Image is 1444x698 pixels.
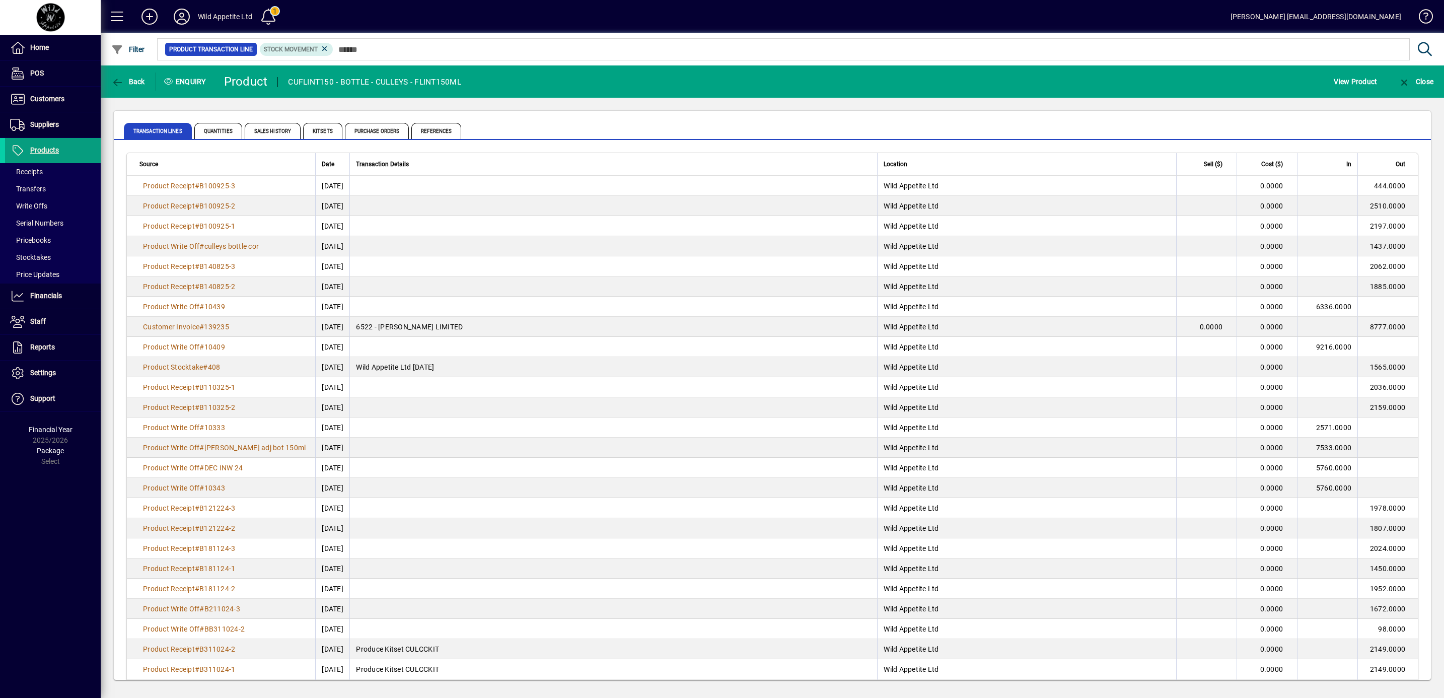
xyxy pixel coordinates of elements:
td: 0.0000 [1237,579,1297,599]
td: 0.0000 [1237,559,1297,579]
span: 1807.0000 [1370,524,1405,532]
span: B140825-2 [199,283,235,291]
span: Wild Appetite Ltd [884,283,938,291]
span: B100925-3 [199,182,235,190]
td: 0.0000 [1237,256,1297,276]
div: Cost ($) [1243,159,1292,170]
span: 2036.0000 [1370,383,1405,391]
td: 0.0000 [1237,357,1297,377]
a: Staff [5,309,101,334]
span: 8777.0000 [1370,323,1405,331]
td: 0.0000 [1176,317,1237,337]
span: 1672.0000 [1370,605,1405,613]
span: Product Write Off [143,242,199,250]
td: [DATE] [315,659,349,679]
div: Date [322,159,343,170]
span: 10439 [204,303,225,311]
a: Price Updates [5,266,101,283]
span: B181124-1 [199,565,235,573]
span: B211024-3 [204,605,240,613]
span: Product Receipt [143,202,195,210]
span: Serial Numbers [10,219,63,227]
span: Product Receipt [143,383,195,391]
a: Product Write Off#[PERSON_NAME] adj bot 150ml [139,442,309,453]
span: B311024-2 [199,645,235,653]
td: [DATE] [315,357,349,377]
a: Customers [5,87,101,112]
div: Wild Appetite Ltd [198,9,252,25]
a: Stocktakes [5,249,101,266]
span: 98.0000 [1378,625,1405,633]
span: # [199,424,204,432]
a: Product Receipt#B140825-2 [139,281,239,292]
span: Wild Appetite Ltd [884,544,938,552]
span: Wild Appetite Ltd [884,383,938,391]
a: Product Receipt#B100925-3 [139,180,239,191]
span: BB311024-2 [204,625,245,633]
span: Customer Invoice [143,323,199,331]
span: Settings [30,369,56,377]
span: # [195,182,199,190]
td: 0.0000 [1237,417,1297,438]
td: Produce Kitset CULCCKIT [349,639,877,659]
a: Product Receipt#B100925-2 [139,200,239,212]
span: Wild Appetite Ltd [884,484,938,492]
a: Receipts [5,163,101,180]
td: 0.0000 [1237,518,1297,538]
span: 7533.0000 [1316,444,1351,452]
span: 2149.0000 [1370,645,1405,653]
button: Profile [166,8,198,26]
span: 10343 [204,484,225,492]
span: 2510.0000 [1370,202,1405,210]
span: Product Receipt [143,262,195,270]
span: Transaction Details [356,159,409,170]
span: Product Receipt [143,665,195,673]
span: Wild Appetite Ltd [884,625,938,633]
app-page-header-button: Close enquiry [1388,73,1444,91]
span: B181124-3 [199,544,235,552]
a: Product Receipt#B311024-1 [139,664,239,675]
span: 9216.0000 [1316,343,1351,351]
span: Financials [30,292,62,300]
a: Pricebooks [5,232,101,249]
span: 10409 [204,343,225,351]
button: Back [109,73,148,91]
span: B100925-2 [199,202,235,210]
td: [DATE] [315,559,349,579]
td: [DATE] [315,518,349,538]
span: Product Receipt [143,524,195,532]
td: 6522 - [PERSON_NAME] LIMITED [349,317,877,337]
span: Product Stocktake [143,363,203,371]
td: 0.0000 [1237,599,1297,619]
span: Wild Appetite Ltd [884,262,938,270]
a: Product Receipt#B181124-3 [139,543,239,554]
span: Product Write Off [143,303,199,311]
span: Close [1398,78,1433,86]
td: [DATE] [315,276,349,297]
td: [DATE] [315,619,349,639]
td: 0.0000 [1237,659,1297,679]
div: CUFLINT150 - BOTTLE - CULLEYS - FLINT150ML [288,74,461,90]
span: Purchase Orders [345,123,409,139]
span: Suppliers [30,120,59,128]
td: [DATE] [315,377,349,397]
td: [DATE] [315,216,349,236]
span: Product Receipt [143,283,195,291]
div: Source [139,159,309,170]
span: Wild Appetite Ltd [884,403,938,411]
div: Enquiry [156,74,216,90]
span: Pricebooks [10,236,51,244]
span: 10333 [204,424,225,432]
span: Wild Appetite Ltd [884,242,938,250]
span: # [199,444,204,452]
a: Product Receipt#B110325-2 [139,402,239,413]
span: 1565.0000 [1370,363,1405,371]
span: Product Write Off [143,343,199,351]
span: Product Write Off [143,424,199,432]
td: 0.0000 [1237,498,1297,518]
span: Wild Appetite Ltd [884,424,938,432]
td: Produce Kitset CULCCKIT [349,659,877,679]
span: # [199,303,204,311]
span: 1978.0000 [1370,504,1405,512]
td: [DATE] [315,196,349,216]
